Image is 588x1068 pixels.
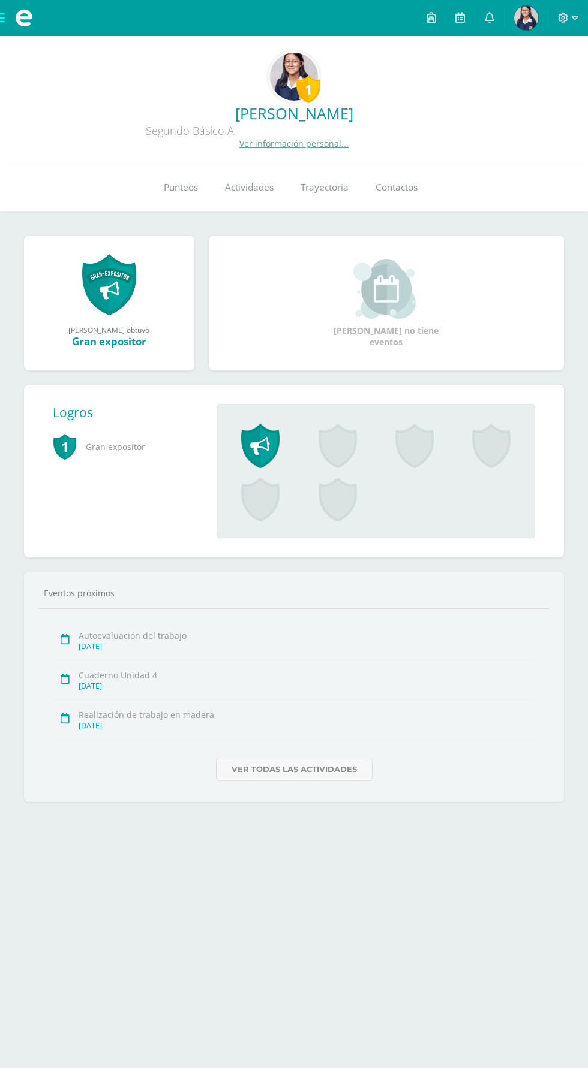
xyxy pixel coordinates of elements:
[216,758,373,781] a: Ver todas las actividades
[164,181,198,194] span: Punteos
[150,164,211,212] a: Punteos
[53,404,207,421] div: Logros
[10,103,578,123] a: [PERSON_NAME]
[270,53,318,101] img: 3af46557c5690f192df8465864cd5c77.png
[211,164,287,212] a: Actividades
[36,334,182,348] div: Gran expositor
[53,430,197,463] span: Gran expositor
[296,76,320,103] div: 1
[39,587,549,599] div: Eventos próximos
[79,669,536,681] div: Cuaderno Unidad 4
[301,181,349,194] span: Trayectoria
[79,720,536,731] div: [DATE]
[79,630,536,641] div: Autoevaluación del trabajo
[514,6,538,30] img: 016a31844e7f08065a7e0eab0c910ae8.png
[353,259,419,319] img: event_small.png
[326,259,446,348] div: [PERSON_NAME] no tiene eventos
[79,681,536,691] div: [DATE]
[36,325,182,334] div: [PERSON_NAME] obtuvo
[376,181,418,194] span: Contactos
[79,641,536,651] div: [DATE]
[79,709,536,720] div: Realización de trabajo en madera
[239,138,349,149] a: Ver información personal...
[225,181,274,194] span: Actividades
[362,164,431,212] a: Contactos
[287,164,362,212] a: Trayectoria
[53,433,77,460] span: 1
[10,123,370,138] div: Segundo Básico A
